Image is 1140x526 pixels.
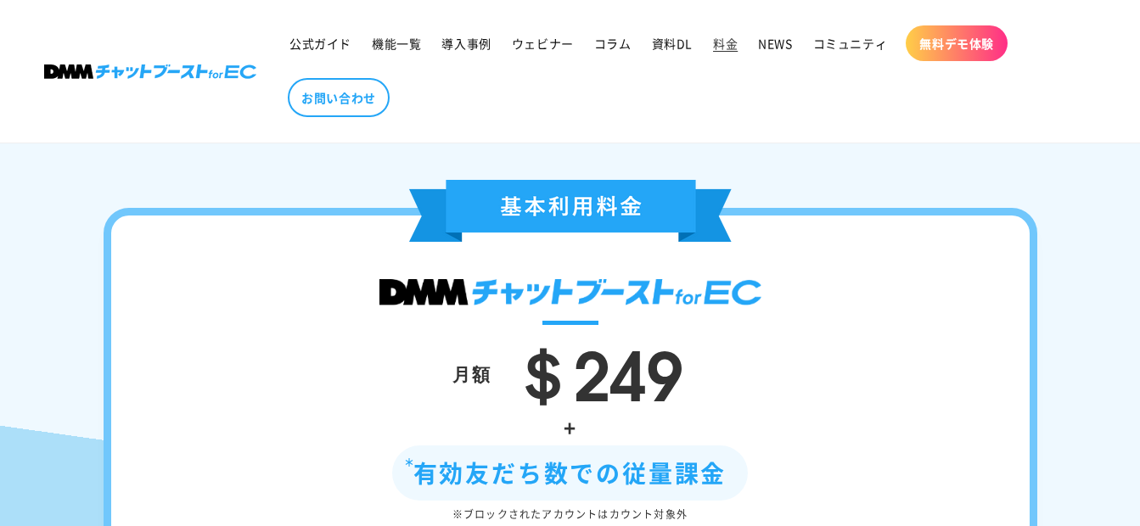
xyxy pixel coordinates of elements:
[431,25,501,61] a: 導入事例
[594,36,632,51] span: コラム
[288,78,390,117] a: お問い合わせ
[441,36,491,51] span: 導入事例
[906,25,1008,61] a: 無料デモ体験
[642,25,703,61] a: 資料DL
[703,25,748,61] a: 料金
[813,36,888,51] span: コミュニティ
[502,25,584,61] a: ウェビナー
[452,357,491,389] div: 月額
[409,180,732,242] img: 基本利用料金
[652,36,693,51] span: 資料DL
[162,505,979,523] div: ※ブロックされたアカウントはカウント対象外
[584,25,642,61] a: コラム
[301,90,376,105] span: お問い合わせ
[379,279,761,305] img: DMMチャットブースト
[279,25,362,61] a: 公式ガイド
[362,25,431,61] a: 機能一覧
[512,36,574,51] span: ウェビナー
[748,25,802,61] a: NEWS
[919,36,994,51] span: 無料デモ体験
[44,64,256,79] img: 株式会社DMM Boost
[508,320,683,420] span: ＄249
[392,445,749,501] div: 有効友だち数での従量課金
[803,25,898,61] a: コミュニティ
[162,409,979,445] div: +
[758,36,792,51] span: NEWS
[289,36,351,51] span: 公式ガイド
[372,36,421,51] span: 機能一覧
[713,36,738,51] span: 料金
